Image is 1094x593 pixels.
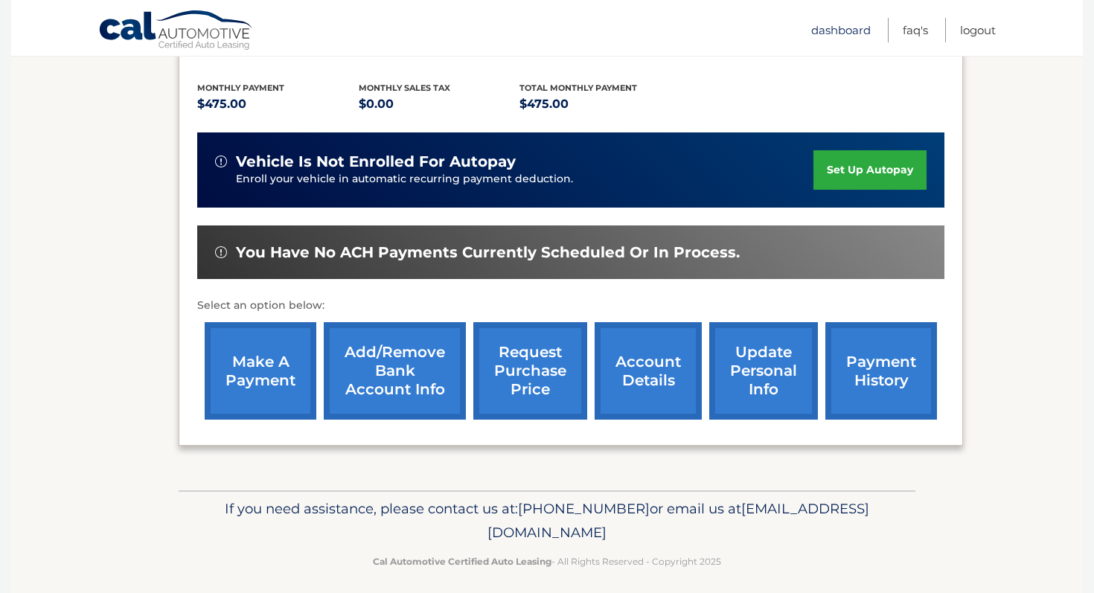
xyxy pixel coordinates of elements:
[188,497,906,545] p: If you need assistance, please contact us at: or email us at
[487,500,869,541] span: [EMAIL_ADDRESS][DOMAIN_NAME]
[359,94,520,115] p: $0.00
[98,10,255,53] a: Cal Automotive
[236,153,516,171] span: vehicle is not enrolled for autopay
[215,246,227,258] img: alert-white.svg
[373,556,551,567] strong: Cal Automotive Certified Auto Leasing
[518,500,650,517] span: [PHONE_NUMBER]
[813,150,927,190] a: set up autopay
[709,322,818,420] a: update personal info
[197,94,359,115] p: $475.00
[519,83,637,93] span: Total Monthly Payment
[903,18,928,42] a: FAQ's
[236,171,813,187] p: Enroll your vehicle in automatic recurring payment deduction.
[825,322,937,420] a: payment history
[595,322,702,420] a: account details
[473,322,587,420] a: request purchase price
[519,94,681,115] p: $475.00
[215,156,227,167] img: alert-white.svg
[197,83,284,93] span: Monthly Payment
[359,83,450,93] span: Monthly sales Tax
[324,322,466,420] a: Add/Remove bank account info
[188,554,906,569] p: - All Rights Reserved - Copyright 2025
[205,322,316,420] a: make a payment
[811,18,871,42] a: Dashboard
[197,297,944,315] p: Select an option below:
[236,243,740,262] span: You have no ACH payments currently scheduled or in process.
[960,18,996,42] a: Logout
